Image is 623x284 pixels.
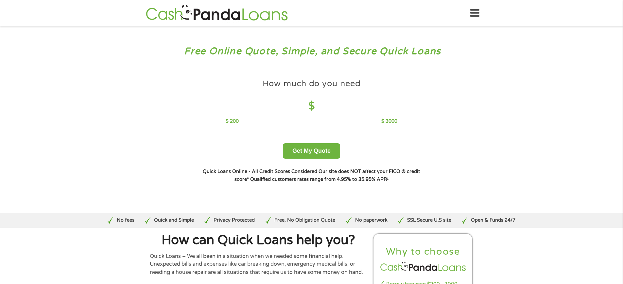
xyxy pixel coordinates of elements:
[471,217,515,224] p: Open & Funds 24/7
[274,217,335,224] p: Free, No Obligation Quote
[203,169,317,174] strong: Quick Loans Online - All Credit Scores Considered
[144,4,290,23] img: GetLoanNow Logo
[150,252,367,276] p: Quick Loans – We all been in a situation when we needed some financial help. Unexpected bills and...
[407,217,451,224] p: SSL Secure U.S site
[214,217,255,224] p: Privacy Protected
[226,118,239,125] p: $ 200
[234,169,420,182] strong: Our site does NOT affect your FICO ® credit score*
[381,118,397,125] p: $ 3000
[154,217,194,224] p: Quick and Simple
[379,246,467,258] h2: Why to choose
[19,45,604,57] h3: Free Online Quote, Simple, and Secure Quick Loans
[117,217,134,224] p: No fees
[226,100,397,113] h4: $
[283,143,340,159] button: Get My Quote
[150,234,367,247] h1: How can Quick Loans help you?
[250,177,389,182] strong: Qualified customers rates range from 4.95% to 35.95% APR¹
[263,78,361,89] h4: How much do you need
[355,217,388,224] p: No paperwork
